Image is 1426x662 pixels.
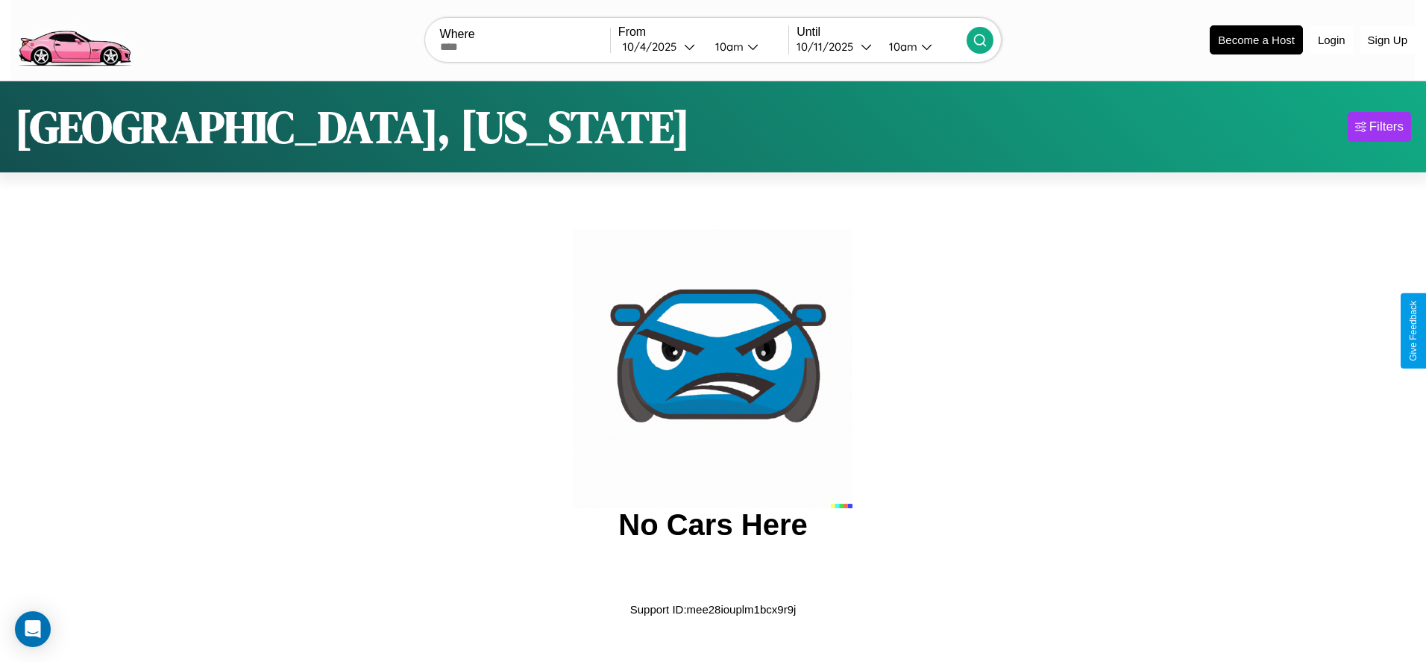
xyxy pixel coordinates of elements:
label: Where [440,28,610,41]
button: 10/4/2025 [618,39,703,54]
button: Login [1310,26,1353,54]
button: Sign Up [1360,26,1415,54]
div: 10 / 4 / 2025 [623,40,684,54]
button: 10am [703,39,788,54]
h2: No Cars Here [618,508,807,542]
div: Give Feedback [1408,301,1419,361]
div: 10 / 11 / 2025 [797,40,861,54]
button: 10am [877,39,967,54]
img: car [574,229,852,508]
button: Filters [1348,112,1411,142]
div: 10am [708,40,747,54]
p: Support ID: mee28iouplm1bcx9r9j [630,599,797,619]
div: Filters [1369,119,1404,134]
label: Until [797,25,967,39]
label: From [618,25,788,39]
button: Become a Host [1210,25,1303,54]
div: 10am [882,40,921,54]
div: Open Intercom Messenger [15,611,51,647]
h1: [GEOGRAPHIC_DATA], [US_STATE] [15,96,690,157]
img: logo [11,7,137,70]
